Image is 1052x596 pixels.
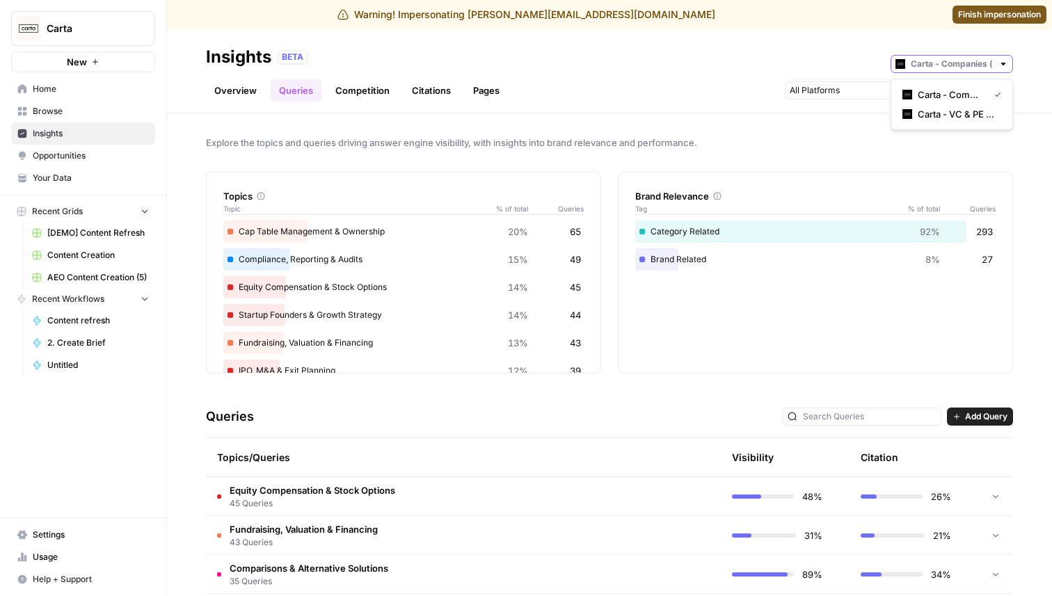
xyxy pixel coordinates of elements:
[404,79,459,102] a: Citations
[528,203,584,214] span: Queries
[11,167,155,189] a: Your Data
[911,57,993,71] input: Carta - Companies (cap table)
[67,55,87,69] span: New
[33,551,149,563] span: Usage
[570,225,581,239] span: 65
[508,364,528,378] span: 12%
[327,79,398,102] a: Competition
[570,336,581,350] span: 43
[11,51,155,72] button: New
[635,189,996,203] div: Brand Relevance
[965,410,1007,423] span: Add Query
[26,354,155,376] a: Untitled
[206,136,1013,150] span: Explore the topics and queries driving answer engine visibility, with insights into brand relevan...
[11,100,155,122] a: Browse
[861,438,898,476] div: Citation
[223,332,584,354] div: Fundraising, Valuation & Financing
[898,203,940,214] span: % of total
[26,309,155,332] a: Content refresh
[271,79,321,102] a: Queries
[223,220,584,243] div: Cap Table Management & Ownership
[47,227,149,239] span: [DEMO] Content Refresh
[26,332,155,354] a: 2. Create Brief
[931,567,951,581] span: 34%
[976,225,993,239] span: 293
[11,122,155,145] a: Insights
[47,314,149,327] span: Content refresh
[223,203,486,214] span: Topic
[11,11,155,46] button: Workspace: Carta
[47,249,149,261] span: Content Creation
[902,90,912,99] img: c35yeiwf0qjehltklbh57st2xhbo
[508,280,528,294] span: 14%
[508,308,528,322] span: 14%
[47,271,149,284] span: AEO Content Creation (5)
[802,567,822,581] span: 89%
[11,201,155,222] button: Recent Grids
[933,529,951,542] span: 21%
[223,189,584,203] div: Topics
[230,561,388,575] span: Comparisons & Alternative Solutions
[32,205,83,218] span: Recent Grids
[508,225,528,239] span: 20%
[804,529,822,542] span: 31%
[635,220,996,243] div: Category Related
[918,107,996,121] span: Carta - VC & PE (fund admin)
[958,8,1041,21] span: Finish impersonation
[33,83,149,95] span: Home
[230,522,378,536] span: Fundraising, Valuation & Financing
[33,573,149,586] span: Help + Support
[953,6,1046,24] a: Finish impersonation
[277,50,308,64] div: BETA
[16,16,41,41] img: Carta Logo
[33,127,149,140] span: Insights
[230,575,388,588] span: 35 Queries
[33,150,149,162] span: Opportunities
[230,536,378,549] span: 43 Queries
[508,252,528,266] span: 15%
[26,266,155,289] a: AEO Content Creation (5)
[982,252,993,266] span: 27
[570,364,581,378] span: 39
[33,105,149,118] span: Browse
[803,410,937,424] input: Search Queries
[570,252,581,266] span: 49
[230,497,395,510] span: 45 Queries
[206,79,265,102] a: Overview
[230,483,395,497] span: Equity Compensation & Stock Options
[931,490,951,504] span: 26%
[940,203,996,214] span: Queries
[337,8,715,22] div: Warning! Impersonating [PERSON_NAME][EMAIL_ADDRESS][DOMAIN_NAME]
[11,524,155,546] a: Settings
[635,248,996,271] div: Brand Related
[790,83,893,97] input: All Platforms
[486,203,528,214] span: % of total
[217,438,577,476] div: Topics/Queries
[223,360,584,382] div: IPO, M&A & Exit Planning
[223,276,584,298] div: Equity Compensation & Stock Options
[26,244,155,266] a: Content Creation
[206,46,271,68] div: Insights
[206,407,254,426] h3: Queries
[925,252,940,266] span: 8%
[918,88,983,102] span: Carta - Companies (cap table)
[223,248,584,271] div: Compliance, Reporting & Audits
[11,568,155,590] button: Help + Support
[570,280,581,294] span: 45
[32,293,104,305] span: Recent Workflows
[947,408,1013,426] button: Add Query
[33,529,149,541] span: Settings
[902,109,912,119] img: c35yeiwf0qjehltklbh57st2xhbo
[635,203,898,214] span: Tag
[47,22,131,35] span: Carta
[11,289,155,309] button: Recent Workflows
[33,172,149,184] span: Your Data
[802,490,822,504] span: 48%
[47,359,149,371] span: Untitled
[465,79,508,102] a: Pages
[223,304,584,326] div: Startup Founders & Growth Strategy
[11,546,155,568] a: Usage
[47,337,149,349] span: 2. Create Brief
[920,225,940,239] span: 92%
[11,145,155,167] a: Opportunities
